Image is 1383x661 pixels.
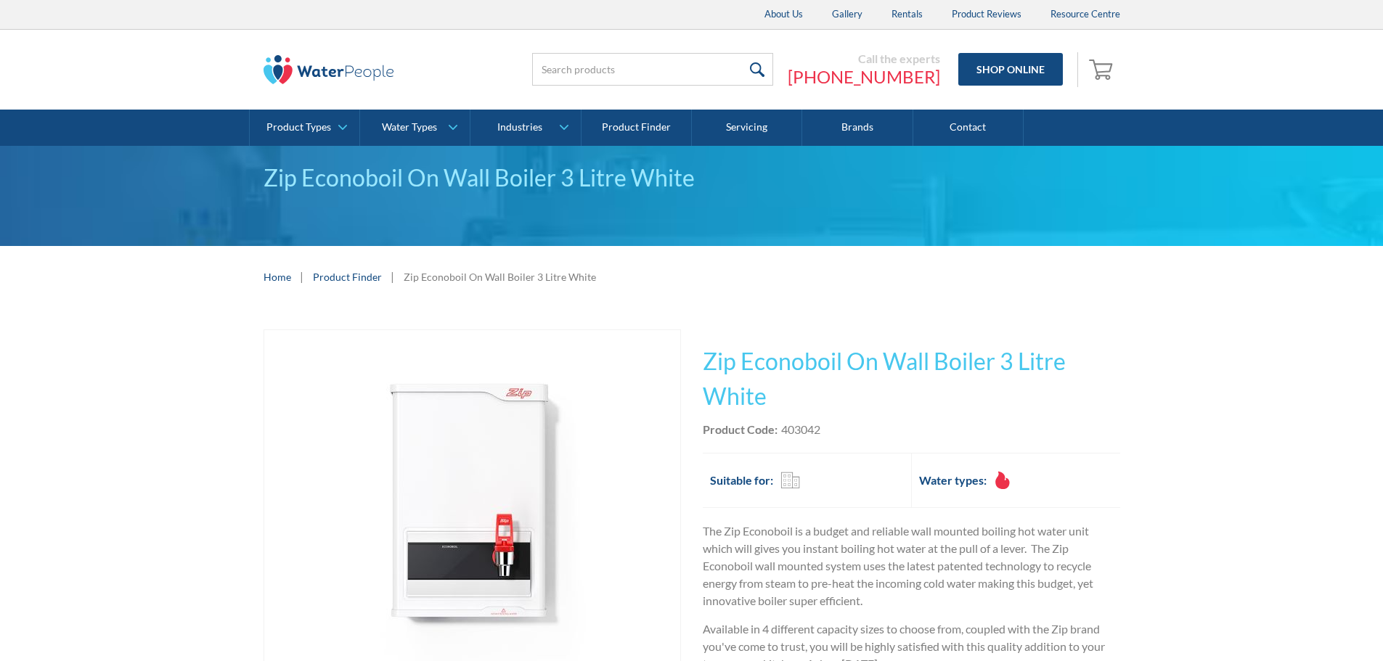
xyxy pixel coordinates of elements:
[264,160,1120,195] div: Zip Econoboil On Wall Boiler 3 Litre White
[692,110,802,146] a: Servicing
[703,422,778,436] strong: Product Code:
[703,344,1120,414] h1: Zip Econoboil On Wall Boiler 3 Litre White
[497,121,542,134] div: Industries
[788,66,940,88] a: [PHONE_NUMBER]
[404,269,596,284] div: Zip Econoboil On Wall Boiler 3 Litre White
[298,268,306,285] div: |
[781,421,820,438] div: 403042
[532,53,773,86] input: Search products
[264,269,291,284] a: Home
[382,121,437,134] div: Water Types
[266,121,331,134] div: Product Types
[802,110,913,146] a: Brands
[360,110,470,146] a: Water Types
[250,110,359,146] a: Product Types
[313,269,382,284] a: Product Finder
[919,472,987,489] h2: Water types:
[703,522,1120,609] p: The Zip Econoboil is a budget and reliable wall mounted boiling hot water unit which will gives y...
[913,110,1024,146] a: Contact
[582,110,692,146] a: Product Finder
[389,268,396,285] div: |
[1085,52,1120,87] a: Open cart
[788,52,940,66] div: Call the experts
[1089,57,1117,81] img: shopping cart
[470,110,580,146] a: Industries
[264,55,394,84] img: The Water People
[710,472,773,489] h2: Suitable for:
[958,53,1063,86] a: Shop Online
